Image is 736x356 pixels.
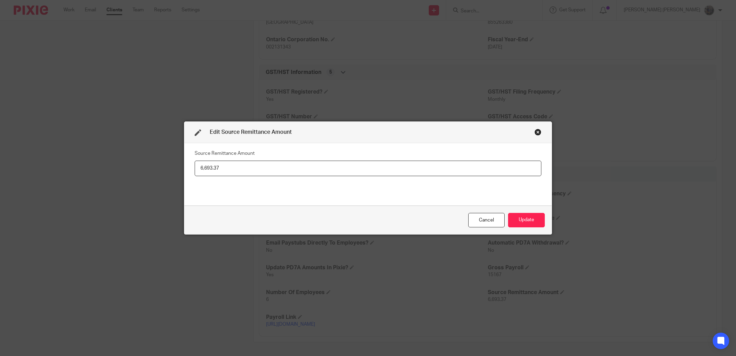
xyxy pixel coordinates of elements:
div: Close this dialog window [468,213,505,228]
input: Source Remittance Amount [195,161,541,176]
button: Update [508,213,545,228]
label: Source Remittance Amount [195,150,255,157]
span: Edit Source Remittance Amount [210,129,292,135]
div: Close this dialog window [534,129,541,136]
